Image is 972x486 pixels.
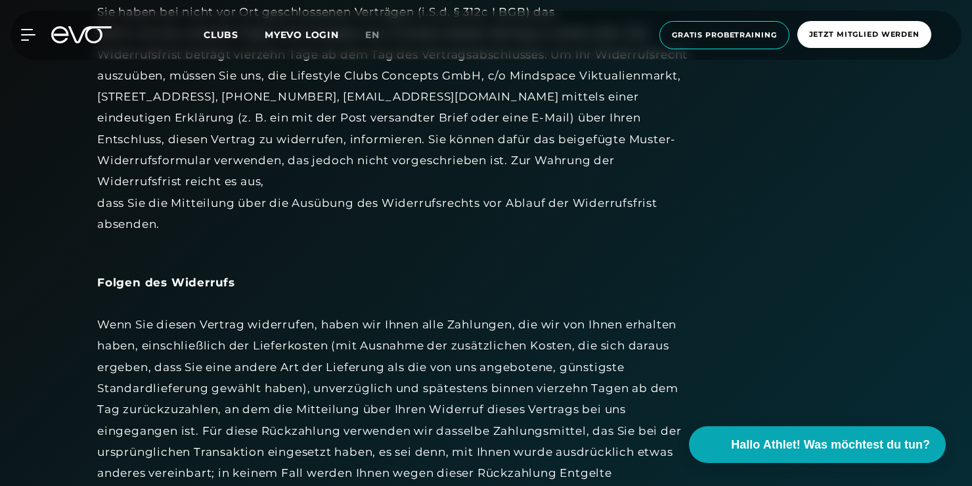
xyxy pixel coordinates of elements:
[204,29,238,41] span: Clubs
[809,29,919,40] span: Jetzt Mitglied werden
[655,21,793,49] a: Gratis Probetraining
[97,1,688,234] div: Sie haben bei nicht vor Ort geschlossenen Verträgen (i.S.d. § 312c I BGB) das Recht, binnen vierz...
[97,276,235,289] strong: Folgen des Widerrufs
[365,28,395,43] a: en
[689,426,946,463] button: Hallo Athlet! Was möchtest du tun?
[204,28,265,41] a: Clubs
[731,436,930,454] span: Hallo Athlet! Was möchtest du tun?
[365,29,380,41] span: en
[672,30,777,41] span: Gratis Probetraining
[265,29,339,41] a: MYEVO LOGIN
[793,21,935,49] a: Jetzt Mitglied werden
